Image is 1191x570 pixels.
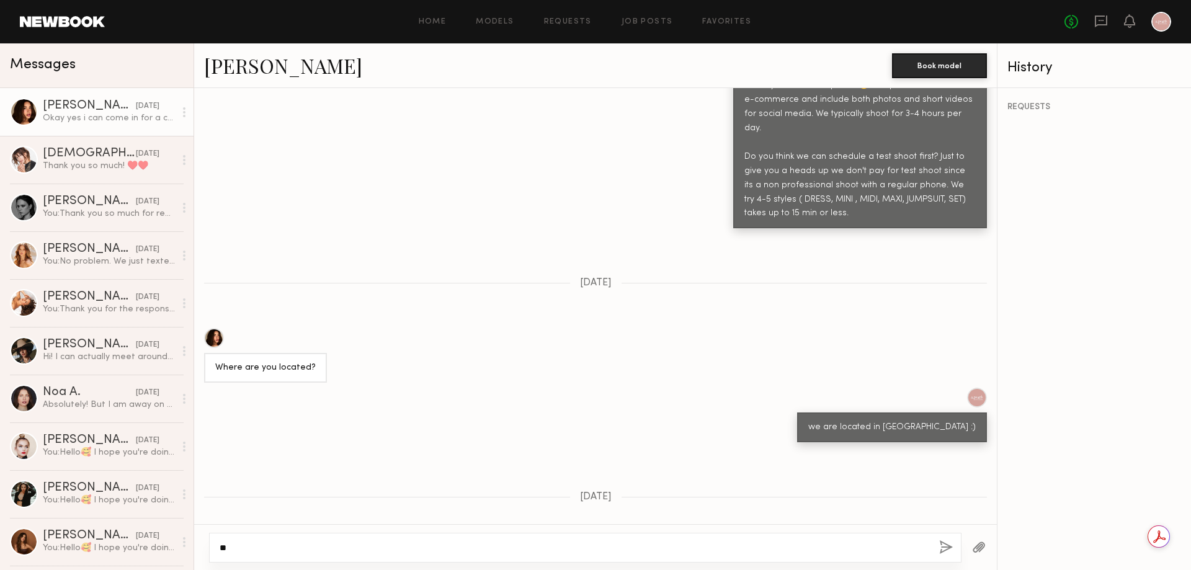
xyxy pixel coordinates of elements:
button: Book model [892,53,987,78]
a: Requests [544,18,592,26]
div: [DATE] [136,339,159,351]
div: [PERSON_NAME] [43,100,136,112]
div: Absolutely! But I am away on vacation until the [DATE]:) [43,399,175,411]
div: [DATE] [136,100,159,112]
div: [PERSON_NAME] [43,339,136,351]
div: [PERSON_NAME] [43,243,136,256]
div: You: Hello🥰 I hope you're doing well! I’m reaching out from A.Peach, a women’s wholesale clothing... [43,494,175,506]
div: History [1007,61,1181,75]
a: Home [419,18,447,26]
div: Hi! I can actually meet around 10:30 if that works better otherwise we can keep 12 pm [43,351,175,363]
div: [PERSON_NAME] [43,434,136,447]
div: [PERSON_NAME] [43,482,136,494]
a: Favorites [702,18,751,26]
div: REQUESTS [1007,103,1181,112]
div: You: No problem. We just texted you [43,256,175,267]
div: [PERSON_NAME] [43,291,136,303]
div: [DATE] [136,292,159,303]
div: You: Thank you for the response!😍 Our photoshoots are for e-commerce and include both photos and ... [43,303,175,315]
a: Book model [892,60,987,70]
div: Okay yes i can come in for a casting [43,112,175,124]
span: Messages [10,58,76,72]
div: [PERSON_NAME] [43,530,136,542]
div: [DATE] [136,483,159,494]
a: Job Posts [622,18,673,26]
div: [DATE] [136,435,159,447]
span: [DATE] [580,278,612,288]
div: You: Hello🥰 I hope you're doing well! I’m reaching out from A.Peach, a women’s wholesale clothing... [43,447,175,458]
div: Thank you for the response!😍 Our photoshoots are for e-commerce and include both photos and short... [744,79,976,221]
div: Noa A. [43,386,136,399]
div: [PERSON_NAME] [43,195,136,208]
a: [PERSON_NAME] [204,52,362,79]
div: You: Hello🥰 I hope you're doing well! I’m reaching out from A.Peach, a women’s wholesale clothing... [43,542,175,554]
div: [DATE] [136,387,159,399]
div: [DATE] [136,196,159,208]
div: [DEMOGRAPHIC_DATA][PERSON_NAME] [43,148,136,160]
div: You: Thank you so much for reaching out! For now, we’re moving forward with a slightly different ... [43,208,175,220]
div: [DATE] [136,530,159,542]
div: Thank you so much! ♥️♥️ [43,160,175,172]
div: we are located in [GEOGRAPHIC_DATA] :) [808,421,976,435]
div: [DATE] [136,148,159,160]
span: [DATE] [580,492,612,502]
div: Where are you located? [215,361,316,375]
div: [DATE] [136,244,159,256]
a: Models [476,18,514,26]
